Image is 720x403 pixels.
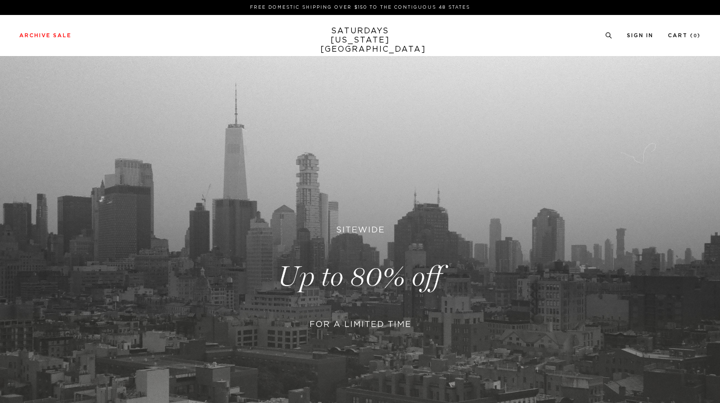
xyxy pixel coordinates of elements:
a: Sign In [627,33,653,38]
a: SATURDAYS[US_STATE][GEOGRAPHIC_DATA] [320,27,400,54]
a: Cart (0) [668,33,701,38]
small: 0 [693,34,697,38]
a: Archive Sale [19,33,71,38]
p: FREE DOMESTIC SHIPPING OVER $150 TO THE CONTIGUOUS 48 STATES [23,4,697,11]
